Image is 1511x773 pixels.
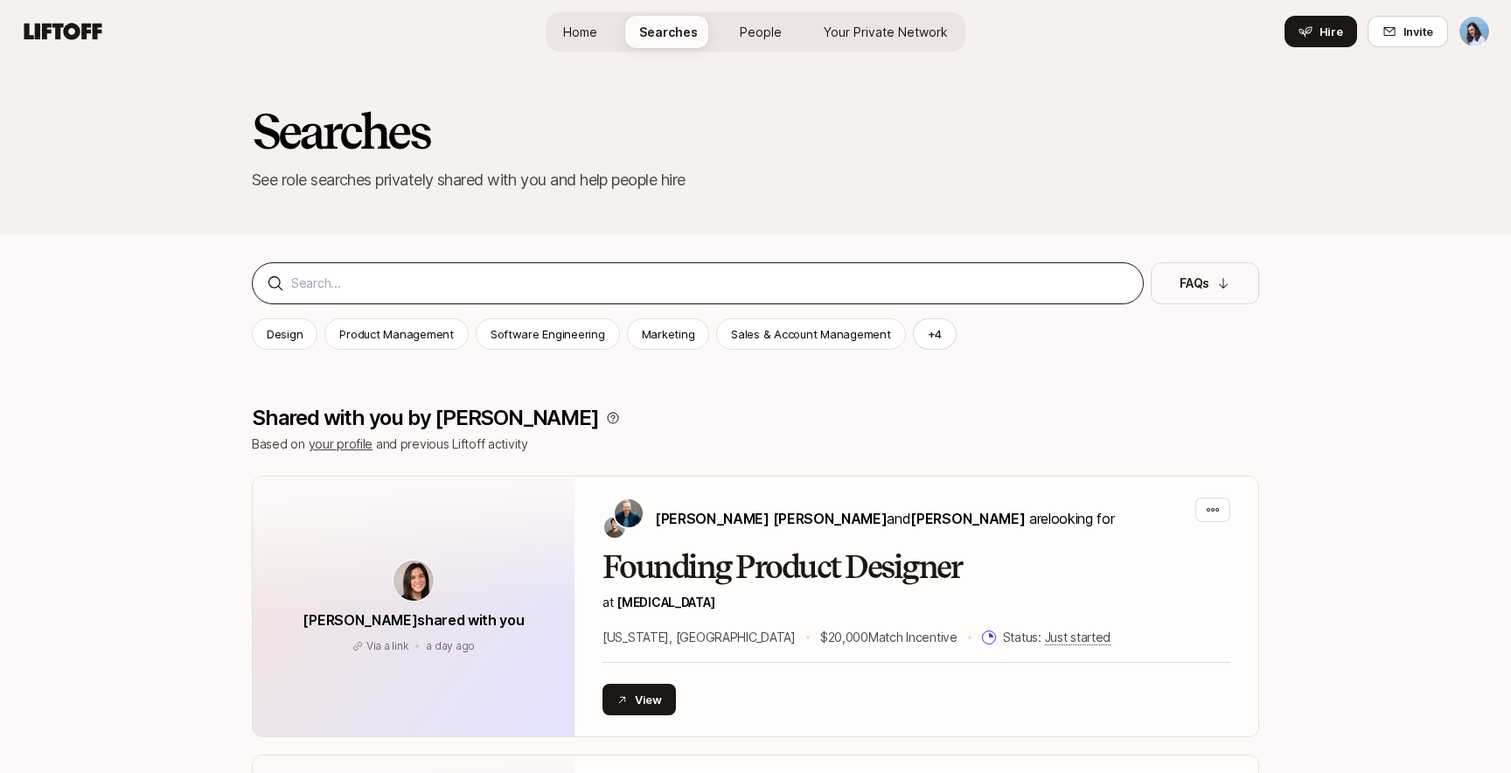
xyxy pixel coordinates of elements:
span: [MEDICAL_DATA] [616,595,714,609]
p: Marketing [642,325,695,343]
span: Home [563,23,597,41]
p: at [602,592,1230,613]
span: Invite [1403,23,1433,40]
p: $20,000 Match Incentive [820,627,957,648]
img: David Deng [604,517,625,538]
span: September 10, 2025 7:39pm [426,639,475,652]
a: Searches [625,16,712,48]
button: Dan Tase [1459,16,1490,47]
p: FAQs [1180,273,1209,294]
span: and [887,510,1025,527]
img: Sagan Schultz [615,499,643,527]
button: Hire [1285,16,1357,47]
p: Product Management [339,325,453,343]
span: [PERSON_NAME] [910,510,1025,527]
p: Design [267,325,303,343]
p: Sales & Account Management [731,325,890,343]
p: Software Engineering [491,325,605,343]
button: +4 [913,318,957,350]
p: See role searches privately shared with you and help people hire [252,168,1259,192]
span: Searches [639,23,698,41]
input: Search... [291,273,1129,294]
button: FAQs [1151,262,1259,304]
h2: Founding Product Designer [602,550,1230,585]
span: Hire [1320,23,1343,40]
img: avatar-url [393,561,434,601]
img: Dan Tase [1459,17,1489,46]
p: are looking for [655,507,1114,530]
span: People [740,23,782,41]
p: Via a link [366,638,409,654]
a: Home [549,16,611,48]
span: [PERSON_NAME] [PERSON_NAME] [655,510,887,527]
span: Your Private Network [824,23,948,41]
a: Your Private Network [810,16,962,48]
h2: Searches [252,105,1259,157]
p: Status: [1003,627,1111,648]
button: View [602,684,676,715]
span: [PERSON_NAME] shared with you [303,611,524,629]
a: your profile [309,436,373,451]
p: [US_STATE], [GEOGRAPHIC_DATA] [602,627,796,648]
span: Just started [1045,630,1111,645]
a: People [726,16,796,48]
p: Shared with you by [PERSON_NAME] [252,406,599,430]
button: Invite [1368,16,1448,47]
p: Based on and previous Liftoff activity [252,434,1259,455]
